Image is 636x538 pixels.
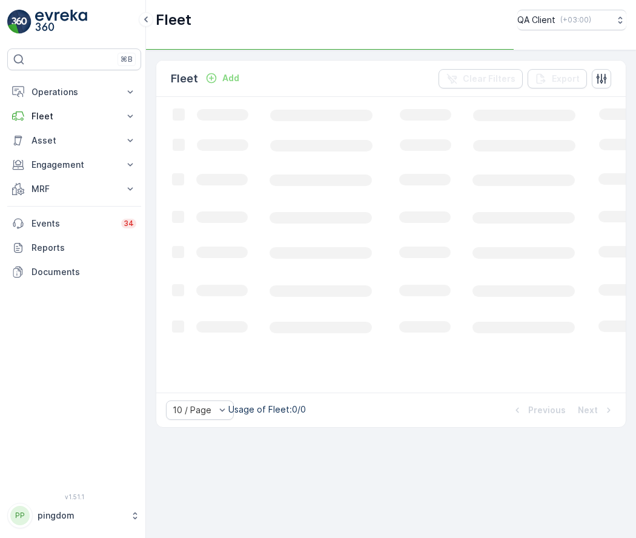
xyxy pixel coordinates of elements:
[7,493,141,500] span: v 1.51.1
[552,73,580,85] p: Export
[7,503,141,528] button: PPpingdom
[31,242,136,254] p: Reports
[31,218,114,230] p: Events
[124,219,134,228] p: 34
[171,70,198,87] p: Fleet
[528,69,587,88] button: Export
[121,55,133,64] p: ⌘B
[228,403,306,416] p: Usage of Fleet : 0/0
[517,14,555,26] p: QA Client
[31,110,117,122] p: Fleet
[35,10,87,34] img: logo_light-DOdMpM7g.png
[528,404,566,416] p: Previous
[7,80,141,104] button: Operations
[510,403,567,417] button: Previous
[38,510,124,522] p: pingdom
[517,10,626,30] button: QA Client(+03:00)
[7,177,141,201] button: MRF
[31,183,117,195] p: MRF
[439,69,523,88] button: Clear Filters
[7,211,141,236] a: Events34
[156,10,191,30] p: Fleet
[7,104,141,128] button: Fleet
[463,73,515,85] p: Clear Filters
[31,134,117,147] p: Asset
[31,86,117,98] p: Operations
[31,159,117,171] p: Engagement
[560,15,591,25] p: ( +03:00 )
[577,403,616,417] button: Next
[31,266,136,278] p: Documents
[578,404,598,416] p: Next
[7,236,141,260] a: Reports
[7,260,141,284] a: Documents
[222,72,239,84] p: Add
[7,10,31,34] img: logo
[7,153,141,177] button: Engagement
[7,128,141,153] button: Asset
[10,506,30,525] div: PP
[200,71,244,85] button: Add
